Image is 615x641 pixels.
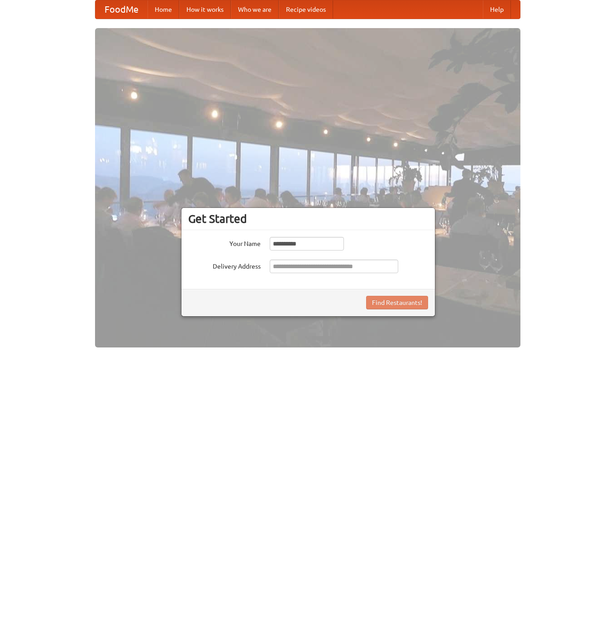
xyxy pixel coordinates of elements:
[231,0,279,19] a: Who we are
[483,0,511,19] a: Help
[148,0,179,19] a: Home
[95,0,148,19] a: FoodMe
[179,0,231,19] a: How it works
[188,212,428,226] h3: Get Started
[279,0,333,19] a: Recipe videos
[366,296,428,309] button: Find Restaurants!
[188,237,261,248] label: Your Name
[188,260,261,271] label: Delivery Address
